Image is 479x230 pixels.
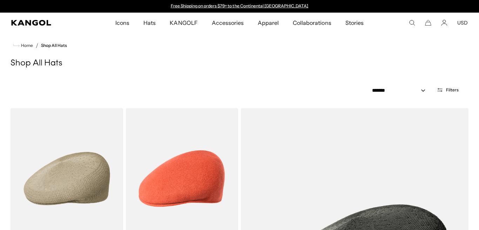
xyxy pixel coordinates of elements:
a: Stories [338,13,371,33]
span: Hats [143,13,156,33]
span: Stories [345,13,364,33]
slideshow-component: Announcement bar [167,4,312,9]
a: Icons [108,13,136,33]
button: Cart [425,20,431,26]
span: Icons [115,13,129,33]
li: / [33,41,38,50]
div: 1 of 2 [167,4,312,9]
span: Collaborations [293,13,331,33]
span: KANGOLF [170,13,197,33]
a: Accessories [205,13,251,33]
summary: Search here [409,20,415,26]
button: USD [457,20,468,26]
span: Accessories [212,13,244,33]
h1: Shop All Hats [11,58,468,69]
a: Home [13,42,33,49]
span: Apparel [258,13,279,33]
div: Announcement [167,4,312,9]
a: Collaborations [286,13,338,33]
a: Hats [136,13,163,33]
span: Home [20,43,33,48]
span: Filters [446,88,459,92]
a: Shop All Hats [41,43,67,48]
a: Apparel [251,13,286,33]
button: Filters [432,87,463,93]
a: Kangol [11,20,76,26]
a: Free Shipping on orders $79+ to the Continental [GEOGRAPHIC_DATA] [171,3,309,8]
a: Account [441,20,447,26]
a: KANGOLF [163,13,204,33]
